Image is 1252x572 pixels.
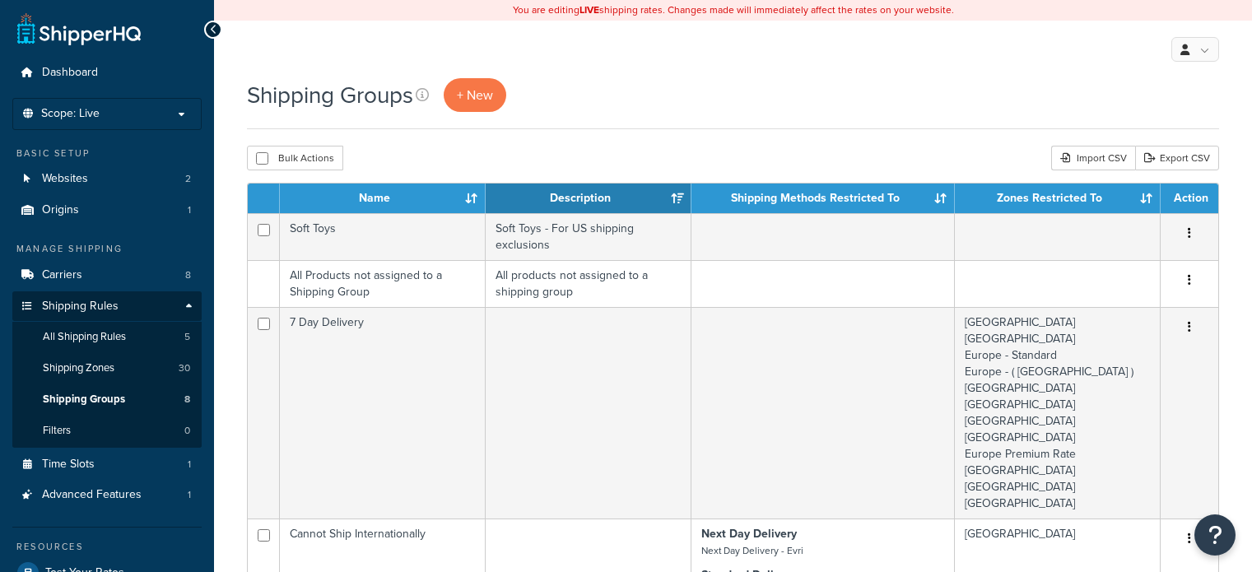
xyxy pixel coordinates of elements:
[12,322,202,352] a: All Shipping Rules 5
[12,260,202,291] a: Carriers 8
[12,242,202,256] div: Manage Shipping
[184,424,190,438] span: 0
[1161,184,1218,213] th: Action
[12,146,202,160] div: Basic Setup
[188,458,191,472] span: 1
[43,330,126,344] span: All Shipping Rules
[188,203,191,217] span: 1
[12,449,202,480] li: Time Slots
[42,203,79,217] span: Origins
[43,393,125,407] span: Shipping Groups
[12,416,202,446] li: Filters
[12,195,202,226] a: Origins 1
[188,488,191,502] span: 1
[12,291,202,448] li: Shipping Rules
[701,525,797,542] strong: Next Day Delivery
[280,307,486,519] td: 7 Day Delivery
[12,195,202,226] li: Origins
[42,172,88,186] span: Websites
[247,146,343,170] button: Bulk Actions
[12,416,202,446] a: Filters 0
[1135,146,1219,170] a: Export CSV
[444,78,506,112] a: + New
[42,268,82,282] span: Carriers
[12,353,202,384] li: Shipping Zones
[280,260,486,307] td: All Products not assigned to a Shipping Group
[12,480,202,510] a: Advanced Features 1
[12,384,202,415] a: Shipping Groups 8
[12,260,202,291] li: Carriers
[247,79,413,111] h1: Shipping Groups
[691,184,955,213] th: Shipping Methods Restricted To: activate to sort column ascending
[12,449,202,480] a: Time Slots 1
[280,184,486,213] th: Name: activate to sort column ascending
[41,107,100,121] span: Scope: Live
[486,260,691,307] td: All products not assigned to a shipping group
[17,12,141,45] a: ShipperHQ Home
[12,384,202,415] li: Shipping Groups
[955,184,1161,213] th: Zones Restricted To: activate to sort column ascending
[12,540,202,554] div: Resources
[579,2,599,17] b: LIVE
[12,353,202,384] a: Shipping Zones 30
[179,361,190,375] span: 30
[184,393,190,407] span: 8
[185,172,191,186] span: 2
[12,164,202,194] li: Websites
[43,424,71,438] span: Filters
[185,268,191,282] span: 8
[457,86,493,105] span: + New
[1051,146,1135,170] div: Import CSV
[12,322,202,352] li: All Shipping Rules
[12,164,202,194] a: Websites 2
[486,213,691,260] td: Soft Toys - For US shipping exclusions
[42,458,95,472] span: Time Slots
[12,480,202,510] li: Advanced Features
[955,307,1161,519] td: [GEOGRAPHIC_DATA] [GEOGRAPHIC_DATA] Europe - Standard Europe - ( [GEOGRAPHIC_DATA] ) [GEOGRAPHIC_...
[42,66,98,80] span: Dashboard
[12,291,202,322] a: Shipping Rules
[280,213,486,260] td: Soft Toys
[1194,514,1236,556] button: Open Resource Center
[184,330,190,344] span: 5
[43,361,114,375] span: Shipping Zones
[42,488,142,502] span: Advanced Features
[486,184,691,213] th: Description: activate to sort column ascending
[42,300,119,314] span: Shipping Rules
[12,58,202,88] a: Dashboard
[701,543,803,558] small: Next Day Delivery - Evri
